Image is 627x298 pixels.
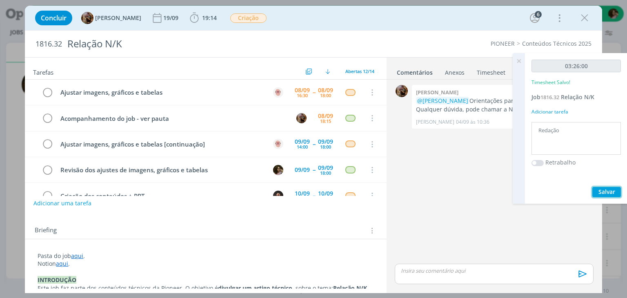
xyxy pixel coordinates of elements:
[41,15,67,21] span: Concluir
[295,167,310,173] div: 09/09
[313,89,315,95] span: --
[272,189,285,202] button: D
[318,165,333,171] div: 09/09
[320,93,331,98] div: 18:00
[57,139,265,149] div: Ajustar imagens, gráficos e tabelas [continuação]
[313,141,315,147] span: --
[38,276,76,284] strong: INTRODUÇÃO
[313,167,315,173] span: --
[296,113,307,123] img: A
[230,13,267,23] button: Criação
[33,196,92,211] button: Adicionar uma tarefa
[57,113,289,124] div: Acompanhamento do job - ver pauta
[57,165,265,175] div: Revisão dos ajustes de imagens, gráficos e tabelas
[64,34,356,54] div: Relação N/K
[456,118,489,126] span: 04/09 às 10:36
[318,191,333,196] div: 10/09
[528,11,541,24] button: 6
[320,145,331,149] div: 18:00
[56,260,68,267] a: aqui
[273,165,283,175] img: N
[272,86,285,98] button: A
[253,284,292,292] strong: artigo técnico
[296,112,308,124] button: A
[33,67,53,76] span: Tarefas
[57,191,265,201] div: Criação dos conteúdos + PPT
[561,93,594,101] span: Relação N/K
[396,85,408,97] img: A
[531,108,621,116] div: Adicionar tarefa
[81,12,141,24] button: A[PERSON_NAME]
[531,79,570,86] p: Timesheet Salvo!
[71,252,83,260] a: aqui
[25,6,602,293] div: dialog
[318,139,333,145] div: 09/09
[295,191,310,196] div: 10/09
[345,68,374,74] span: Abertas 12/14
[273,87,283,98] img: A
[416,118,454,126] p: [PERSON_NAME]
[35,225,57,236] span: Briefing
[318,113,333,119] div: 08/09
[188,11,219,24] button: 19:14
[320,171,331,175] div: 18:00
[95,15,141,21] span: [PERSON_NAME]
[592,187,621,197] button: Salvar
[320,119,331,123] div: 18:15
[416,89,458,96] b: [PERSON_NAME]
[598,188,615,196] span: Salvar
[297,93,308,98] div: 16:30
[202,14,217,22] span: 19:14
[35,11,72,25] button: Concluir
[535,11,542,18] div: 6
[396,65,433,77] a: Comentários
[292,284,333,292] span: , sobre o tema:
[318,87,333,93] div: 08/09
[38,284,218,292] span: Este job faz parte dos conteúdos técnicos da Pioneer. O objetivo é
[272,164,285,176] button: N
[540,93,559,101] span: 1816.32
[273,139,283,149] img: A
[57,87,265,98] div: Ajustar imagens, gráficos e tabelas
[333,284,369,292] strong: Relação N/K.
[295,139,310,145] div: 09/09
[297,145,308,149] div: 14:00
[313,193,315,198] span: --
[38,260,374,268] p: Notion .
[163,15,180,21] div: 19/09
[445,69,465,77] div: Anexos
[491,40,515,47] a: PIONEER
[522,40,591,47] a: Conteúdos Técnicos 2025
[38,252,374,260] p: Pasta do job .
[273,191,283,201] img: D
[531,93,594,101] a: Job1816.32Relação N/K
[417,97,468,105] span: @[PERSON_NAME]
[36,40,62,49] span: 1816.32
[295,87,310,93] div: 08/09
[416,97,588,113] p: Orientações para refazer as imagens . Qualquer dúvida, pode chamar a Nai
[325,69,330,74] img: arrow-down.svg
[545,158,576,167] label: Retrabalho
[272,138,285,150] button: A
[476,65,506,77] a: Timesheet
[218,284,252,292] strong: divulgar um
[81,12,93,24] img: A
